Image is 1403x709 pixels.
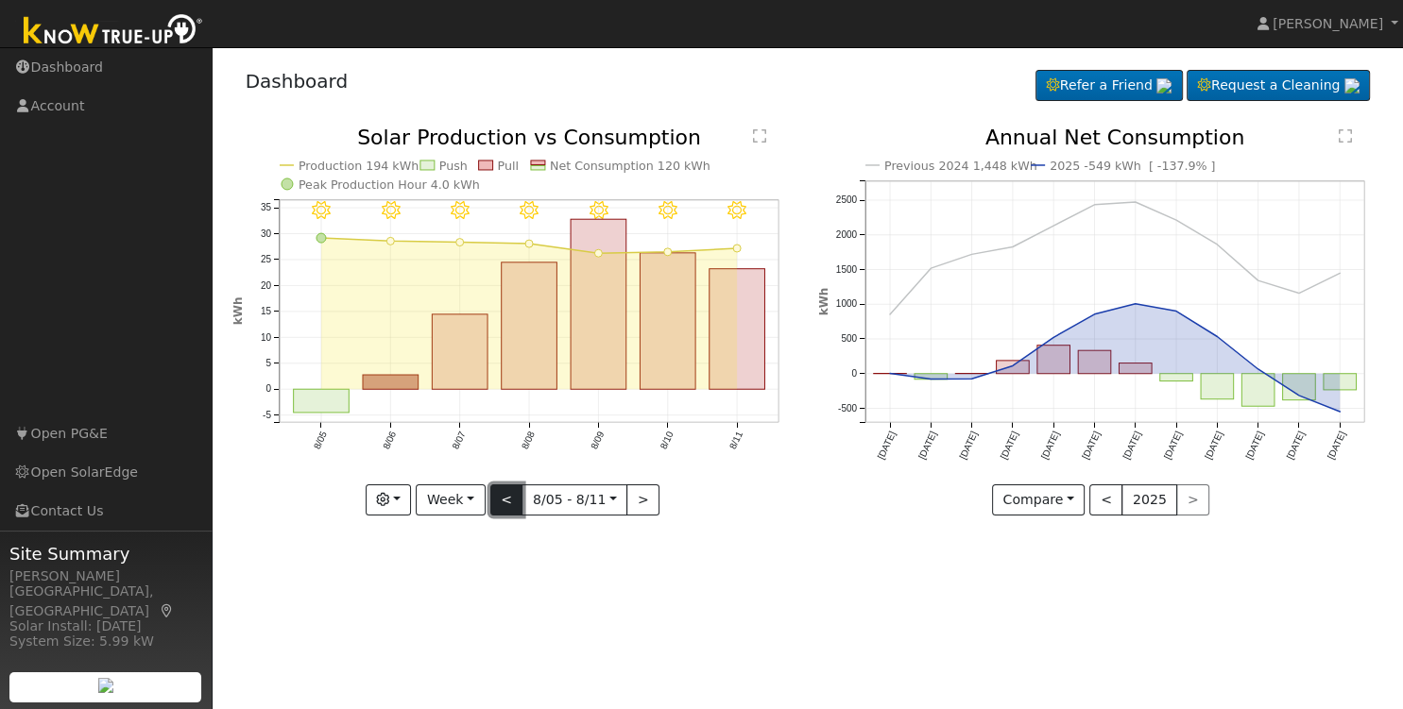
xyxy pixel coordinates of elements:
circle: onclick="" [525,240,533,247]
circle: onclick="" [386,238,394,245]
circle: onclick="" [1213,241,1221,248]
circle: onclick="" [594,250,602,258]
circle: onclick="" [1172,216,1180,224]
text: Solar Production vs Consumption [357,126,701,149]
circle: onclick="" [1050,222,1057,229]
circle: onclick="" [1255,277,1262,284]
circle: onclick="" [1009,363,1017,370]
text: kWh [817,288,830,316]
img: Know True-Up [14,10,213,53]
text: 15 [260,306,271,316]
circle: onclick="" [1090,201,1098,209]
img: retrieve [98,678,113,693]
text: Previous 2024 1,448 kWh [884,159,1037,173]
circle: onclick="" [1295,392,1303,399]
text: [DATE] [875,430,897,461]
text: [DATE] [998,430,1019,461]
i: 8/07 - Clear [451,201,470,220]
text: 10 [260,332,271,343]
rect: onclick="" [915,374,948,380]
circle: onclick="" [1336,409,1343,416]
button: < [490,484,523,516]
text: [DATE] [1121,430,1142,461]
a: Dashboard [246,70,349,93]
i: 8/09 - Clear [590,201,608,220]
text: 8/07 [450,430,467,451]
text: 30 [260,228,271,239]
a: Refer a Friend [1035,70,1183,102]
circle: onclick="" [1050,334,1057,342]
button: < [1089,484,1122,516]
text: 0 [265,384,271,395]
i: 8/06 - Clear [381,201,400,220]
rect: onclick="" [363,376,419,390]
text: 8/08 [520,430,537,451]
circle: onclick="" [927,376,934,383]
circle: onclick="" [1336,270,1343,278]
text: 25 [260,255,271,265]
rect: onclick="" [1037,346,1070,374]
circle: onclick="" [1132,300,1139,308]
button: 8/05 - 8/11 [522,484,627,516]
circle: onclick="" [886,370,894,378]
circle: onclick="" [1009,244,1017,251]
rect: onclick="" [293,390,349,414]
i: 8/08 - Clear [520,201,539,220]
text:  [1339,128,1352,143]
rect: onclick="" [1324,374,1357,390]
circle: onclick="" [317,233,326,243]
button: 2025 [1121,484,1177,516]
circle: onclick="" [664,248,672,256]
img: retrieve [1156,78,1172,93]
text: Push [439,159,468,173]
circle: onclick="" [927,265,934,273]
text: Production 194 kWh [299,159,419,173]
text: 500 [841,334,857,345]
text: 35 [260,203,271,213]
rect: onclick="" [1201,374,1234,399]
text: Pull [497,159,518,173]
button: Week [416,484,485,516]
text: [DATE] [1326,430,1347,461]
circle: onclick="" [1295,290,1303,297]
rect: onclick="" [502,262,557,390]
rect: onclick="" [1283,374,1316,400]
text: 20 [260,280,271,291]
div: [PERSON_NAME] [9,566,202,586]
circle: onclick="" [886,311,894,318]
div: System Size: 5.99 kW [9,632,202,651]
rect: onclick="" [1078,351,1111,375]
circle: onclick="" [1090,311,1098,318]
text: 1500 [835,264,857,275]
rect: onclick="" [996,361,1029,374]
text: 8/05 [311,430,328,451]
text: [DATE] [1243,430,1265,461]
circle: onclick="" [733,245,741,252]
button: > [626,484,659,516]
text: -500 [838,403,857,414]
a: Request a Cleaning [1187,70,1370,102]
text: [DATE] [1285,430,1307,461]
text: 8/06 [381,430,398,451]
rect: onclick="" [710,269,765,390]
rect: onclick="" [641,253,696,390]
rect: onclick="" [1119,363,1152,374]
rect: onclick="" [571,219,626,389]
text: [DATE] [1162,430,1184,461]
text: 8/09 [589,430,606,451]
i: 8/10 - Clear [659,201,677,220]
text: 8/11 [727,430,744,451]
text: 2000 [835,229,857,240]
span: Site Summary [9,541,202,566]
text: 2025 -549 kWh [ -137.9% ] [1050,159,1216,173]
text: [DATE] [1080,430,1102,461]
text: Annual Net Consumption [985,126,1245,149]
text: [DATE] [1039,430,1061,461]
div: Solar Install: [DATE] [9,616,202,636]
i: 8/05 - Clear [312,201,331,220]
rect: onclick="" [1241,374,1275,407]
text:  [753,128,766,143]
rect: onclick="" [432,314,488,389]
circle: onclick="" [1132,198,1139,206]
circle: onclick="" [1255,365,1262,373]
